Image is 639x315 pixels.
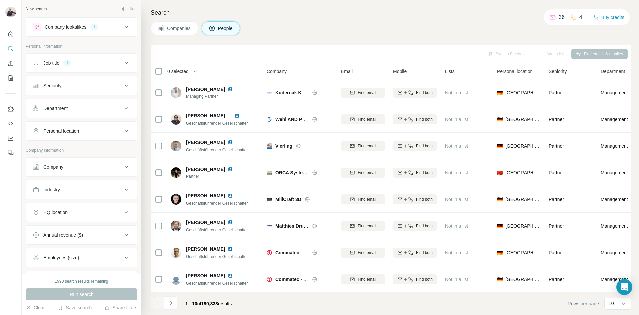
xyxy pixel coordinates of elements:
[26,304,45,311] button: Clear
[445,223,468,229] span: Not in a list
[171,114,181,125] img: Avatar
[393,274,437,284] button: Find both
[549,250,564,255] span: Partner
[549,223,564,229] span: Partner
[416,90,433,96] span: Find both
[26,100,137,116] button: Department
[26,227,137,243] button: Annual revenue ($)
[616,279,632,295] div: Open Intercom Messenger
[167,68,189,75] span: 0 selected
[358,276,376,282] span: Find email
[186,281,248,286] span: Geschäftsführender Gesellschafter
[26,43,137,49] p: Personal information
[55,278,108,284] div: 1990 search results remaining
[26,123,137,139] button: Personal location
[186,148,248,152] span: Geschäftsführender Gesellschafter
[228,140,233,145] img: LinkedIn logo
[267,68,287,75] span: Company
[228,193,233,198] img: LinkedIn logo
[116,4,141,14] button: Hide
[171,141,181,151] img: Avatar
[505,169,541,176] span: [GEOGRAPHIC_DATA]
[358,116,376,122] span: Find email
[601,196,628,203] span: Management
[358,143,376,149] span: Find email
[497,143,503,149] span: 🇩🇪
[445,250,468,255] span: Not in a list
[497,68,532,75] span: Personal location
[167,25,191,32] span: Companies
[201,301,218,306] span: 190,333
[497,196,503,203] span: 🇩🇪
[186,192,225,199] span: [PERSON_NAME]
[58,304,92,311] button: Save search
[445,90,468,95] span: Not in a list
[505,196,541,203] span: [GEOGRAPHIC_DATA]
[171,87,181,98] img: Avatar
[445,143,468,149] span: Not in a list
[26,250,137,266] button: Employees (size)
[5,72,16,84] button: My lists
[26,204,137,220] button: HQ location
[267,117,272,122] img: Logo of Wehl AND Partner Muster AND Prototypen
[43,254,79,261] div: Employees (size)
[341,194,385,204] button: Find email
[43,232,83,238] div: Annual revenue ($)
[186,219,225,226] span: [PERSON_NAME]
[549,170,564,175] span: Partner
[416,170,433,176] span: Find both
[549,68,567,75] span: Seniority
[43,128,79,134] div: Personal location
[186,272,225,279] span: [PERSON_NAME]
[497,276,503,283] span: 🇩🇪
[151,8,631,17] h4: Search
[43,82,61,89] div: Seniority
[5,132,16,144] button: Dashboard
[63,60,71,66] div: 1
[171,221,181,231] img: Avatar
[5,103,16,115] button: Use Surfe on LinkedIn
[26,147,137,153] p: Company information
[341,141,385,151] button: Find email
[267,250,272,255] img: Logo of Commatec - Dienstleister für Technische Dokumentation
[497,249,503,256] span: 🇩🇪
[267,223,272,229] img: Logo of Matthies Druckguss KG
[416,196,433,202] span: Find both
[445,117,468,122] span: Not in a list
[393,114,437,124] button: Find both
[26,6,47,12] div: New search
[171,274,181,285] img: Avatar
[197,301,201,306] span: of
[601,143,628,149] span: Management
[171,247,181,258] img: Avatar
[234,113,240,118] img: LinkedIn logo
[26,78,137,94] button: Seniority
[601,169,628,176] span: Management
[549,277,564,282] span: Partner
[186,113,225,118] span: [PERSON_NAME]
[164,296,177,310] button: Navigate to next page
[186,86,225,93] span: [PERSON_NAME]
[267,197,272,202] img: Logo of MillCraft 3D
[275,223,328,229] span: Matthies Druckguss KG
[393,141,437,151] button: Find both
[43,60,59,66] div: Job title
[549,197,564,202] span: Partner
[186,139,225,146] span: [PERSON_NAME]
[505,249,541,256] span: [GEOGRAPHIC_DATA]
[601,276,628,283] span: Management
[601,223,628,229] span: Management
[568,300,599,307] span: Rows per page
[445,197,468,202] span: Not in a list
[186,166,225,173] span: [PERSON_NAME]
[186,254,248,259] span: Geschäftsführender Gesellschafter
[609,300,614,307] p: 10
[416,116,433,122] span: Find both
[43,164,63,170] div: Company
[185,301,232,306] span: results
[275,117,369,122] span: Wehl AND Partner Muster AND Prototypen
[228,246,233,252] img: LinkedIn logo
[505,89,541,96] span: [GEOGRAPHIC_DATA]
[393,88,437,98] button: Find both
[393,68,407,75] span: Mobile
